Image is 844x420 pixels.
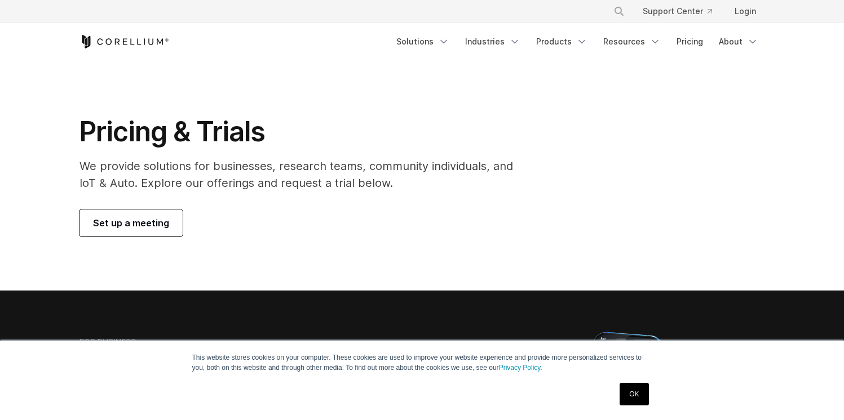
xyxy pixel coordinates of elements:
a: Pricing [670,32,710,52]
p: We provide solutions for businesses, research teams, community individuals, and IoT & Auto. Explo... [79,158,529,191]
a: Resources [596,32,668,52]
a: Solutions [390,32,456,52]
a: Login [726,1,765,21]
p: This website stores cookies on your computer. These cookies are used to improve your website expe... [192,352,652,373]
div: Navigation Menu [600,1,765,21]
a: Products [529,32,594,52]
span: Set up a meeting [93,216,169,230]
h6: FOR BUSINESS [79,337,136,347]
a: OK [620,383,648,405]
a: Corellium Home [79,35,169,48]
a: Set up a meeting [79,209,183,236]
a: About [712,32,765,52]
div: Navigation Menu [390,32,765,52]
a: Support Center [634,1,721,21]
a: Industries [458,32,527,52]
a: Privacy Policy. [499,364,542,372]
button: Search [609,1,629,21]
h1: Pricing & Trials [79,115,529,149]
